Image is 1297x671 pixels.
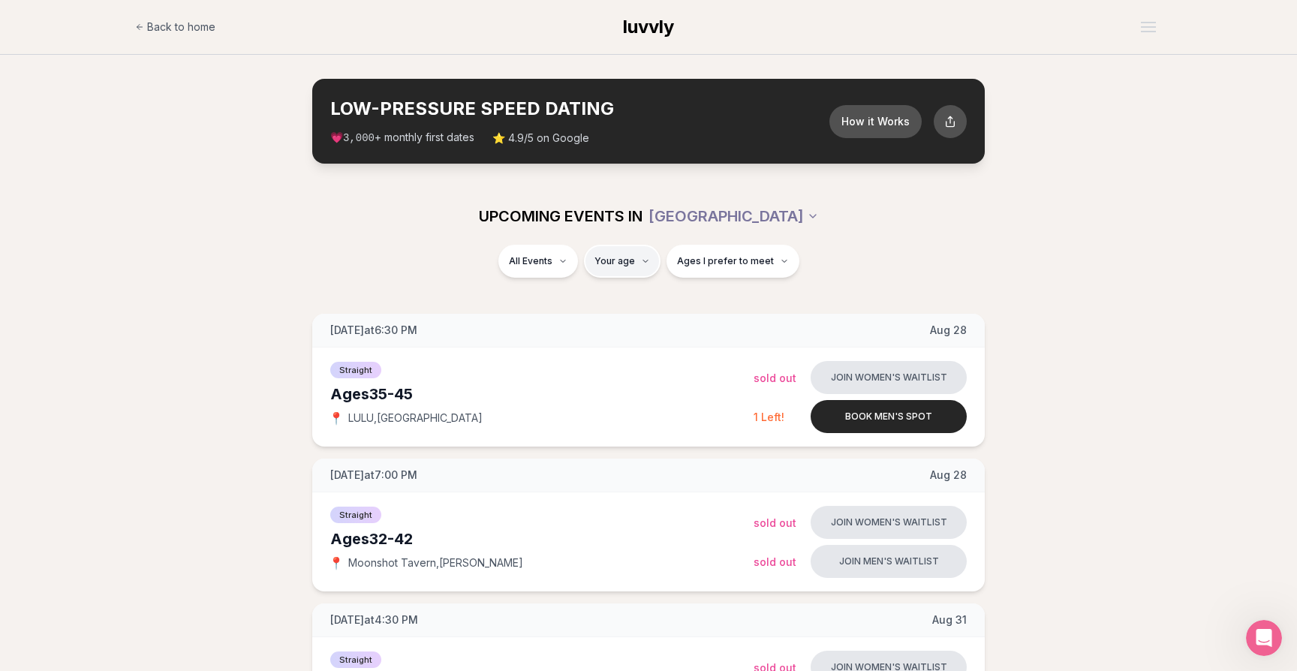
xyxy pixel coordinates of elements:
[584,245,661,278] button: Your age
[930,468,967,483] span: Aug 28
[330,130,474,146] span: 💗 + monthly first dates
[330,468,417,483] span: [DATE] at 7:00 PM
[330,507,381,523] span: Straight
[677,255,774,267] span: Ages I prefer to meet
[147,20,215,35] span: Back to home
[754,555,796,568] span: Sold Out
[811,400,967,433] button: Book men's spot
[348,555,523,570] span: Moonshot Tavern , [PERSON_NAME]
[1135,16,1162,38] button: Open menu
[754,372,796,384] span: Sold Out
[330,412,342,424] span: 📍
[811,506,967,539] button: Join women's waitlist
[348,411,483,426] span: LULU , [GEOGRAPHIC_DATA]
[1246,620,1282,656] iframe: Intercom live chat
[330,612,418,627] span: [DATE] at 4:30 PM
[135,12,215,42] a: Back to home
[330,97,829,121] h2: LOW-PRESSURE SPEED DATING
[594,255,635,267] span: Your age
[509,255,552,267] span: All Events
[754,411,784,423] span: 1 Left!
[330,362,381,378] span: Straight
[330,651,381,668] span: Straight
[330,323,417,338] span: [DATE] at 6:30 PM
[754,516,796,529] span: Sold Out
[829,105,922,138] button: How it Works
[330,384,754,405] div: Ages 35-45
[479,206,642,227] span: UPCOMING EVENTS IN
[330,557,342,569] span: 📍
[492,131,589,146] span: ⭐ 4.9/5 on Google
[667,245,799,278] button: Ages I prefer to meet
[811,545,967,578] button: Join men's waitlist
[932,612,967,627] span: Aug 31
[648,200,819,233] button: [GEOGRAPHIC_DATA]
[330,528,754,549] div: Ages 32-42
[930,323,967,338] span: Aug 28
[498,245,578,278] button: All Events
[623,16,674,38] span: luvvly
[623,15,674,39] a: luvvly
[343,132,375,144] span: 3,000
[811,361,967,394] button: Join women's waitlist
